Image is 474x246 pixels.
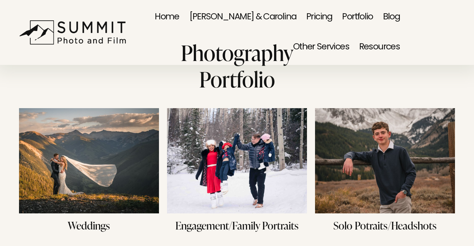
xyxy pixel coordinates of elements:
[167,218,307,233] h3: Engagement/Family Portraits
[19,218,159,233] h3: Weddings
[19,108,159,238] a: Weddings Weddings
[383,2,400,32] a: Blog
[342,2,373,32] a: Portfolio
[167,108,307,238] a: Engagement/Family Portraits Engagement/Family Portraits
[315,108,455,213] img: Solo Potraits/Headshots
[19,20,130,45] img: Summit Photo and Film
[167,108,307,213] img: Engagement/Family Portraits
[155,2,179,32] a: Home
[293,32,349,62] a: folder dropdown
[359,33,400,62] span: Resources
[19,108,159,213] img: Weddings
[293,33,349,62] span: Other Services
[306,2,332,32] a: Pricing
[147,39,327,92] h1: Photography Portfolio
[315,108,455,238] a: Solo Potraits/Headshots Solo Potraits/Headshots
[189,2,297,32] a: [PERSON_NAME] & Carolina
[315,218,455,233] h3: Solo Potraits/Headshots
[359,32,400,62] a: folder dropdown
